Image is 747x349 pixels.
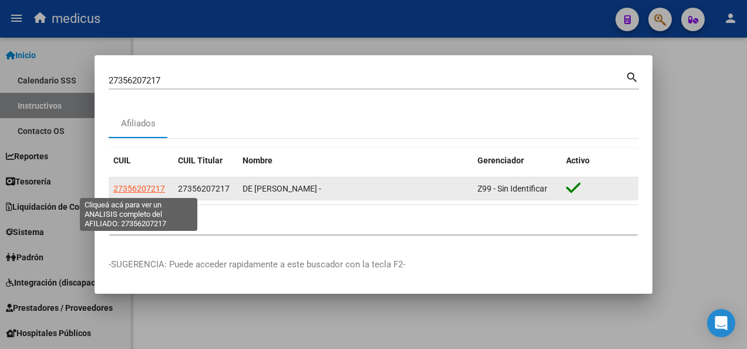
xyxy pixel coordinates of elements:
[121,117,156,130] div: Afiliados
[109,258,638,271] p: -SUGERENCIA: Puede acceder rapidamente a este buscador con la tecla F2-
[477,184,547,193] span: Z99 - Sin Identificar
[473,148,561,173] datatable-header-cell: Gerenciador
[178,184,230,193] span: 27356207217
[566,156,590,165] span: Activo
[477,156,524,165] span: Gerenciador
[238,148,473,173] datatable-header-cell: Nombre
[109,148,173,173] datatable-header-cell: CUIL
[109,205,638,234] div: 1 total
[173,148,238,173] datatable-header-cell: CUIL Titular
[561,148,638,173] datatable-header-cell: Activo
[707,309,735,337] div: Open Intercom Messenger
[243,182,468,196] div: DE [PERSON_NAME] -
[113,184,165,193] span: 27356207217
[625,69,639,83] mat-icon: search
[113,156,131,165] span: CUIL
[178,156,223,165] span: CUIL Titular
[243,156,272,165] span: Nombre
